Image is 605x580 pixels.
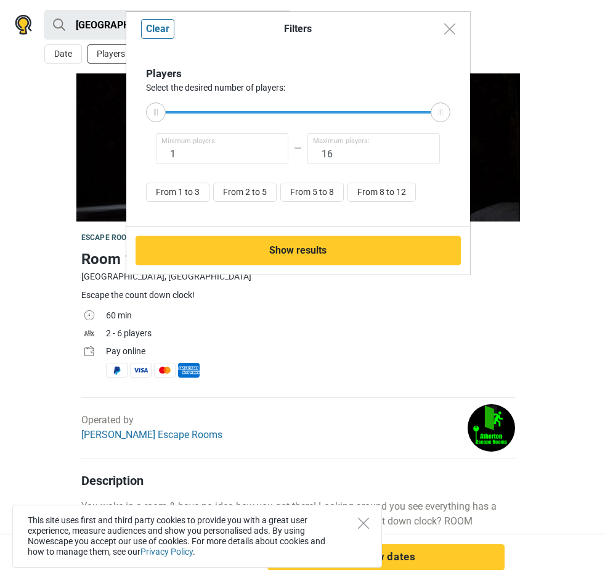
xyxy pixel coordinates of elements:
div: Filters [136,22,460,36]
span: Maximum players: [313,136,370,147]
button: From 8 to 12 [347,183,416,202]
img: Close modal [444,23,455,35]
div: Select the desired number of players: [146,81,450,94]
button: From 2 to 5 [213,183,277,202]
input: 16 [307,133,441,164]
button: Show results [136,236,461,265]
button: From 1 to 3 [146,183,209,202]
span: Minimum players: [161,136,217,147]
button: Clear [141,19,174,39]
button: Close modal [438,17,461,41]
input: 1 [156,133,289,164]
button: From 5 to 8 [280,183,344,202]
div: Players [146,66,450,82]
